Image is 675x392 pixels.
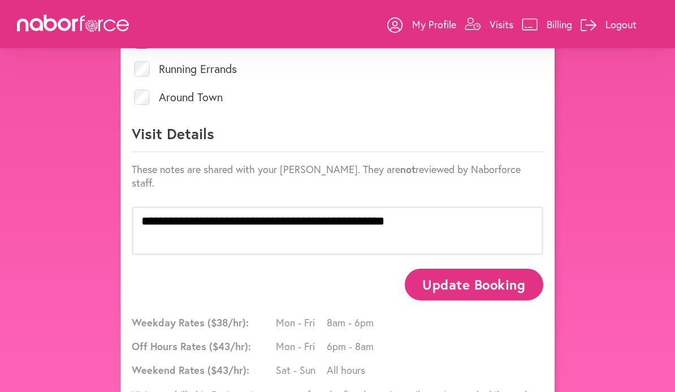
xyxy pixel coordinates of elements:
[400,162,416,176] strong: not
[465,7,513,41] a: Visits
[327,316,378,329] span: 8am - 6pm
[207,363,249,377] span: ($ 43 /hr):
[547,18,572,31] p: Billing
[605,18,637,31] p: Logout
[387,7,456,41] a: My Profile
[490,18,513,31] p: Visits
[132,316,273,329] span: Weekday Rates
[327,363,378,377] span: All hours
[276,316,327,329] span: Mon - Fri
[522,7,572,41] a: Billing
[159,63,237,75] label: Running Errands
[132,339,273,353] span: Off Hours Rates
[405,269,543,300] button: Update Booking
[276,339,327,353] span: Mon - Fri
[159,92,223,103] label: Around Town
[581,7,637,41] a: Logout
[276,363,327,377] span: Sat - Sun
[207,316,249,329] span: ($ 38 /hr):
[132,124,543,152] p: Visit Details
[132,162,543,189] p: These notes are shared with your [PERSON_NAME]. They are reviewed by Naborforce staff.
[132,363,273,377] span: Weekend Rates
[412,18,456,31] p: My Profile
[209,339,251,353] span: ($ 43 /hr):
[327,339,378,353] span: 6pm - 8am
